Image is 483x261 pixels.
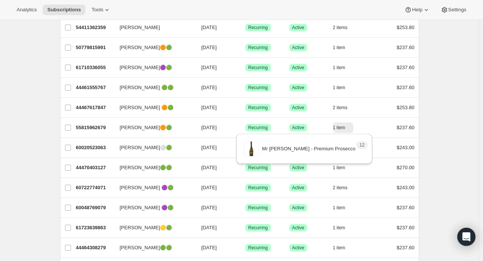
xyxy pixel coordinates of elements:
span: [PERSON_NAME] [120,24,160,31]
button: Analytics [12,5,41,15]
span: $253.80 [397,105,415,110]
span: $253.80 [397,25,415,30]
span: [PERSON_NAME] 🟣🟢 [120,204,174,212]
button: Subscriptions [43,5,85,15]
span: 2 items [333,105,348,111]
span: $237.60 [397,125,415,130]
span: [DATE] [201,25,217,30]
p: 61710336055 [76,64,114,71]
p: Mr [PERSON_NAME] - Premium Prosecco [262,145,355,153]
span: Settings [448,7,466,13]
div: 44467617847[PERSON_NAME] 🟠🟢[DATE]SuccessRecurringSuccessActive2 items$253.80 [76,102,415,113]
span: [PERSON_NAME]🟠🟢 [120,44,172,51]
button: Help [400,5,434,15]
span: $237.60 [397,85,415,90]
span: [PERSON_NAME]⚪🟢 [120,144,172,151]
span: Analytics [17,7,37,13]
span: Recurring [248,105,268,111]
span: 12 [359,142,364,148]
span: Help [412,7,422,13]
span: [DATE] [201,225,217,230]
button: [PERSON_NAME] 🟠🟢 [115,102,191,114]
div: 60048769079[PERSON_NAME] 🟣🟢[DATE]SuccessRecurringSuccessActive1 item$237.60 [76,202,415,213]
span: [PERSON_NAME]🟡🟢 [120,224,172,232]
span: Recurring [248,185,268,191]
button: [PERSON_NAME] 🟣🟢 [115,182,191,194]
span: [PERSON_NAME]🟠🟢 [120,124,172,131]
span: Recurring [248,45,268,51]
div: 44470403127[PERSON_NAME]🟢🟢[DATE]SuccessRecurringSuccessActive1 item$270.00 [76,162,415,173]
p: 50779815991 [76,44,114,51]
span: $243.00 [397,145,415,150]
button: 1 item [333,62,354,73]
div: 44464308279[PERSON_NAME]🟢🟢[DATE]SuccessRecurringSuccessActive1 item$237.60 [76,242,415,253]
p: 61723639863 [76,224,114,232]
span: $237.60 [397,65,415,70]
p: 44461555767 [76,84,114,91]
span: 1 item [333,245,345,251]
span: Active [292,125,305,131]
span: Active [292,185,305,191]
button: 2 items [333,22,356,33]
span: $237.60 [397,45,415,50]
span: [DATE] [201,65,217,70]
div: 61723639863[PERSON_NAME]🟡🟢[DATE]SuccessRecurringSuccessActive1 item$237.60 [76,222,415,233]
p: 60048769079 [76,204,114,212]
button: 1 item [333,202,354,213]
span: [DATE] [201,85,217,90]
span: Active [292,45,305,51]
span: Recurring [248,225,268,231]
span: [PERSON_NAME] 🟣🟢 [120,184,174,192]
img: variant image [244,141,259,156]
span: 2 items [333,185,348,191]
button: 1 item [333,82,354,93]
span: Active [292,105,305,111]
span: [DATE] [201,145,217,150]
span: Active [292,65,305,71]
button: Tools [87,5,115,15]
div: 50779815991[PERSON_NAME]🟠🟢[DATE]SuccessRecurringSuccessActive1 item$237.60 [76,42,415,53]
span: $237.60 [397,245,415,250]
div: 61710336055[PERSON_NAME]🟣🟢[DATE]SuccessRecurringSuccessActive1 item$237.60 [76,62,415,73]
span: [PERSON_NAME]🟣🟢 [120,64,172,71]
span: 1 item [333,225,345,231]
button: Settings [436,5,471,15]
p: 44464308279 [76,244,114,252]
span: $237.60 [397,225,415,230]
span: Recurring [248,245,268,251]
button: [PERSON_NAME]🟠🟢 [115,42,191,54]
button: 1 item [333,42,354,53]
span: [DATE] [201,245,217,250]
span: [DATE] [201,205,217,210]
span: 1 item [333,85,345,91]
div: Open Intercom Messenger [457,228,475,246]
button: [PERSON_NAME]🟣🟢 [115,62,191,74]
span: 2 items [333,25,348,31]
span: [PERSON_NAME] 🟢🟢 [120,84,174,91]
span: Active [292,85,305,91]
p: 60020523063 [76,144,114,151]
button: [PERSON_NAME]🟡🟢 [115,222,191,234]
button: 1 item [333,242,354,253]
div: 60722774071[PERSON_NAME] 🟣🟢[DATE]SuccessRecurringSuccessActive2 items$243.00 [76,182,415,193]
span: Active [292,225,305,231]
span: Active [292,25,305,31]
p: 44470403127 [76,164,114,171]
div: 44461555767[PERSON_NAME] 🟢🟢[DATE]SuccessRecurringSuccessActive1 item$237.60 [76,82,415,93]
span: $237.60 [397,205,415,210]
button: [PERSON_NAME] [115,22,191,34]
span: Recurring [248,65,268,71]
button: [PERSON_NAME]🟠🟢 [115,122,191,134]
span: Active [292,205,305,211]
span: [DATE] [201,45,217,50]
button: 1 item [333,122,354,133]
button: 2 items [333,182,356,193]
span: Recurring [248,125,268,131]
button: 1 item [333,222,354,233]
div: 55815962679[PERSON_NAME]🟠🟢[DATE]SuccessRecurringSuccessActive1 item$237.60 [76,122,415,133]
p: 55815962679 [76,124,114,131]
span: 1 item [333,65,345,71]
span: 1 item [333,45,345,51]
span: [PERSON_NAME] 🟠🟢 [120,104,174,111]
span: Tools [91,7,103,13]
